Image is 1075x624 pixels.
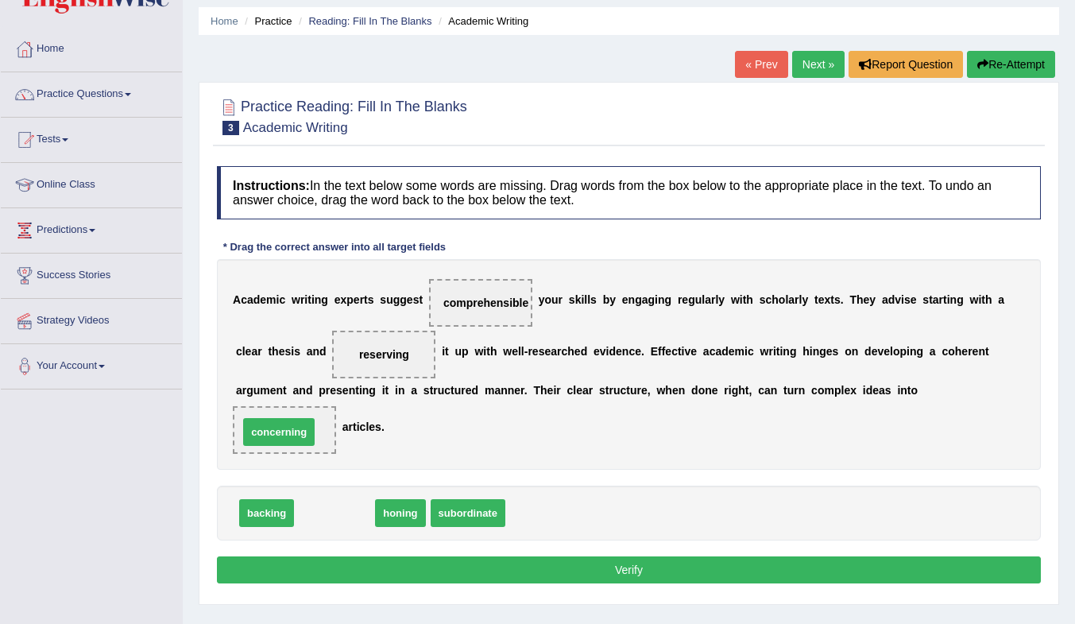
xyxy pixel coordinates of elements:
b: x [341,293,347,306]
b: e [872,345,878,358]
b: r [461,384,465,397]
b: t [678,345,682,358]
a: Strategy Videos [1,299,182,339]
b: h [771,293,779,306]
b: e [354,293,360,306]
b: e [690,345,697,358]
b: m [735,345,744,358]
b: t [743,293,747,306]
b: e [532,345,539,358]
b: r [795,293,799,306]
b: u [386,293,393,306]
b: n [349,384,356,397]
b: i [304,293,307,306]
b: g [665,293,672,306]
b: a [933,293,939,306]
a: Home [211,15,238,27]
span: comprehensible [443,296,528,309]
b: i [395,384,398,397]
b: o [893,345,900,358]
b: i [729,384,732,397]
a: Predictions [1,208,182,248]
b: t [626,384,630,397]
b: d [319,345,327,358]
b: i [744,345,748,358]
b: a [247,293,253,306]
b: t [445,345,449,358]
b: n [501,384,508,397]
b: a [705,293,711,306]
b: n [508,384,515,397]
b: e [330,384,336,397]
a: Success Stories [1,254,182,293]
b: i [483,345,486,358]
b: g [246,384,253,397]
b: - [524,345,528,358]
a: « Prev [735,51,787,78]
b: T [533,384,540,397]
b: l [890,345,893,358]
b: n [705,384,712,397]
b: c [279,293,285,306]
b: e [594,345,600,358]
b: i [276,293,280,306]
a: Next » [792,51,845,78]
b: e [672,384,679,397]
b: e [864,293,870,306]
b: e [682,293,688,306]
b: u [253,384,261,397]
b: a [236,384,242,397]
b: r [360,293,364,306]
h2: Practice Reading: Fill In The Blanks [217,95,467,135]
b: p [319,384,326,397]
b: t [364,293,368,306]
b: l [702,293,705,306]
b: n [978,345,985,358]
b: a [998,293,1004,306]
b: s [539,345,545,358]
b: s [380,293,386,306]
b: u [551,293,559,306]
b: s [760,293,766,306]
b: t [283,384,287,397]
b: e [961,345,968,358]
b: t [929,293,933,306]
b: i [655,293,658,306]
b: f [662,345,666,358]
b: d [581,345,588,358]
b: h [746,293,753,306]
b: e [466,384,472,397]
b: s [599,384,605,397]
b: g [648,293,655,306]
b: k [575,293,582,306]
b: n [950,293,957,306]
button: Re-Attempt [967,51,1055,78]
b: i [682,345,685,358]
b: l [715,293,718,306]
b: d [253,293,261,306]
a: Online Class [1,163,182,203]
b: c [765,293,771,306]
b: g [400,293,407,306]
b: u [454,384,462,397]
b: g [819,345,826,358]
b: e [270,384,276,397]
b: e [547,384,554,397]
b: f [658,345,662,358]
b: v [684,345,690,358]
b: t [450,384,454,397]
b: g [957,293,964,306]
b: a [307,345,313,358]
b: u [438,384,445,397]
b: n [679,384,686,397]
b: g [321,293,328,306]
b: r [678,293,682,306]
b: n [783,345,790,358]
b: g [369,384,376,397]
b: o [544,293,551,306]
b: m [485,384,494,397]
button: Verify [217,556,1041,583]
b: l [584,293,587,306]
b: e [514,384,520,397]
b: h [567,345,574,358]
